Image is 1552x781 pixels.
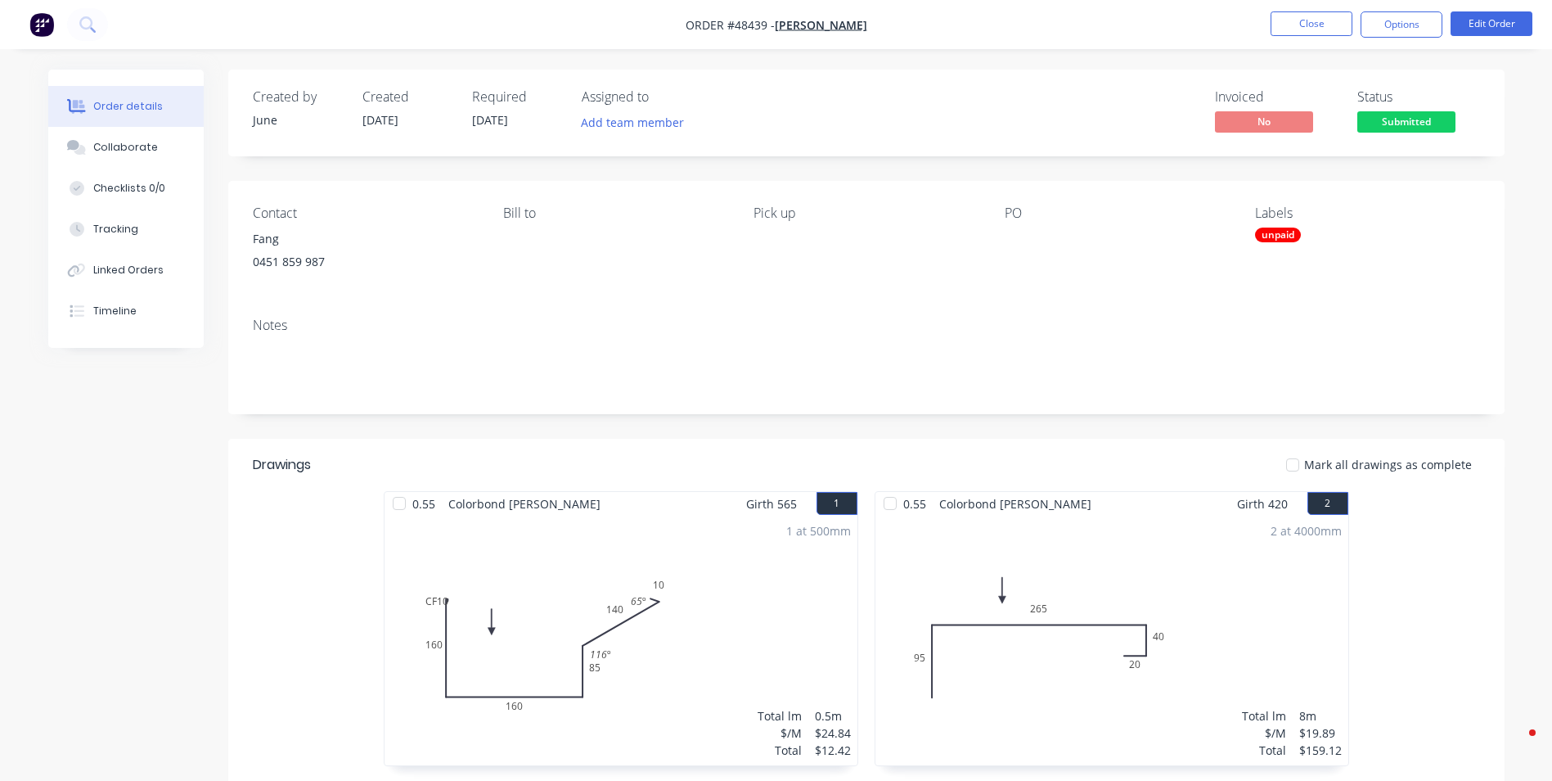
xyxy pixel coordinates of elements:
[29,12,54,37] img: Factory
[442,492,607,516] span: Colorbond [PERSON_NAME]
[362,89,452,105] div: Created
[875,516,1348,765] div: 09526540202 at 4000mmTotal lm$/MTotal8m$19.89$159.12
[1357,111,1455,136] button: Submitted
[1357,89,1480,105] div: Status
[1299,742,1342,759] div: $159.12
[1005,205,1229,221] div: PO
[758,742,802,759] div: Total
[93,263,164,278] div: Linked Orders
[816,492,857,515] button: 1
[1271,522,1342,539] div: 2 at 4000mm
[93,99,163,114] div: Order details
[253,205,477,221] div: Contact
[253,228,477,251] div: Fang
[48,250,204,291] button: Linked Orders
[48,291,204,332] button: Timeline
[472,89,562,105] div: Required
[1215,111,1313,132] span: No
[1242,707,1286,725] div: Total lm
[1451,11,1532,36] button: Edit Order
[48,209,204,250] button: Tracking
[775,17,867,33] a: [PERSON_NAME]
[1242,725,1286,742] div: $/M
[1299,725,1342,742] div: $19.89
[385,516,857,765] div: 0CF101601608514010116º65º1 at 500mmTotal lm$/MTotal0.5m$24.84$12.42
[746,492,797,516] span: Girth 565
[253,228,477,280] div: Fang0451 859 987
[582,89,745,105] div: Assigned to
[1255,205,1479,221] div: Labels
[253,89,343,105] div: Created by
[472,112,508,128] span: [DATE]
[1357,111,1455,132] span: Submitted
[1307,492,1348,515] button: 2
[253,111,343,129] div: June
[786,522,851,539] div: 1 at 500mm
[1496,725,1536,765] iframe: Intercom live chat
[1215,89,1338,105] div: Invoiced
[93,222,138,237] div: Tracking
[93,140,158,155] div: Collaborate
[253,455,311,475] div: Drawings
[1271,11,1352,36] button: Close
[253,251,477,273] div: 0451 859 987
[503,205,727,221] div: Bill to
[1255,228,1301,242] div: unpaid
[572,111,692,133] button: Add team member
[93,181,165,196] div: Checklists 0/0
[754,205,978,221] div: Pick up
[362,112,398,128] span: [DATE]
[758,725,802,742] div: $/M
[93,304,137,318] div: Timeline
[1242,742,1286,759] div: Total
[933,492,1098,516] span: Colorbond [PERSON_NAME]
[1299,707,1342,725] div: 8m
[897,492,933,516] span: 0.55
[48,86,204,127] button: Order details
[582,111,693,133] button: Add team member
[48,127,204,168] button: Collaborate
[406,492,442,516] span: 0.55
[815,707,851,725] div: 0.5m
[815,725,851,742] div: $24.84
[1361,11,1442,38] button: Options
[686,17,775,33] span: Order #48439 -
[48,168,204,209] button: Checklists 0/0
[758,707,802,725] div: Total lm
[815,742,851,759] div: $12.42
[1237,492,1288,516] span: Girth 420
[1304,456,1472,473] span: Mark all drawings as complete
[253,318,1480,333] div: Notes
